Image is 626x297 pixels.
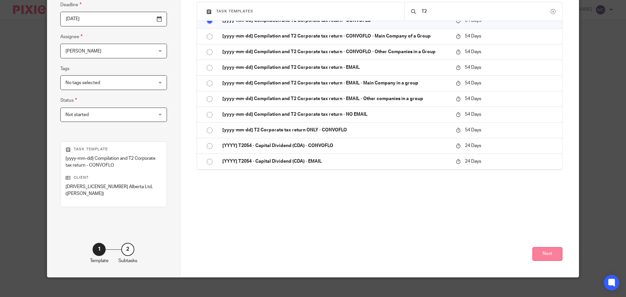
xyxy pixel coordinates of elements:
p: [yyyy-mm-dd] Compilation and T2 Corporate tax return - CONVOFLO - Other Companies in a Group [222,49,449,55]
p: Task template [66,147,162,152]
p: [yyyy-mm-dd] T2 Corporate tax return ONLY - CONVOFLO [222,127,449,133]
div: 2 [121,243,134,256]
span: [PERSON_NAME] [66,49,101,53]
div: 1 [93,243,106,256]
span: 24 Days [465,159,481,164]
span: 54 Days [465,50,481,54]
span: 54 Days [465,97,481,101]
input: Pick a date [60,12,167,26]
label: Status [60,97,77,104]
span: Not started [66,112,89,117]
p: Subtasks [118,258,137,264]
span: 54 Days [465,112,481,117]
input: Search... [421,8,551,15]
button: Next [532,247,562,261]
p: [DRIVERS_LICENSE_NUMBER] Alberta Ltd. ([PERSON_NAME]) [66,184,162,197]
p: [yyyy-mm-dd] Compilation and T2 Corporate tax return - EMAIL [222,64,449,71]
span: 54 Days [465,65,481,70]
span: Task templates [216,9,253,13]
label: Deadline [60,1,82,8]
p: [YYYY] T2054 - Capital Dividend (CDA) - EMAIL [222,158,449,165]
p: [yyyy-mm-dd] Compilation and T2 Corporate tax return - NO EMAIL [222,111,449,118]
span: 54 Days [465,81,481,85]
span: 54 Days [465,34,481,38]
span: 54 Days [465,128,481,132]
p: [yyyy-mm-dd] Compilation and T2 Corporate tax return - CONVOFLO - Main Company of a Group [222,33,449,39]
p: Client [66,175,162,180]
p: Template [90,258,109,264]
label: Tags [60,66,69,72]
p: [YYYY] T2054 - Capital Dividend (CDA) - CONVOFLO [222,142,449,149]
span: 24 Days [465,143,481,148]
p: [yyyy-mm-dd] Compilation and T2 Corporate tax return - EMAIL - Other companies in a group [222,96,449,102]
span: No tags selected [66,81,100,85]
p: [yyyy-mm-dd] Compilation and T2 Corporate tax return - CONVOFLO [66,155,162,169]
p: [yyyy-mm-dd] Compilation and T2 Corporate tax return - EMAIL - Main Company in a group [222,80,449,86]
label: Assignee [60,33,82,40]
